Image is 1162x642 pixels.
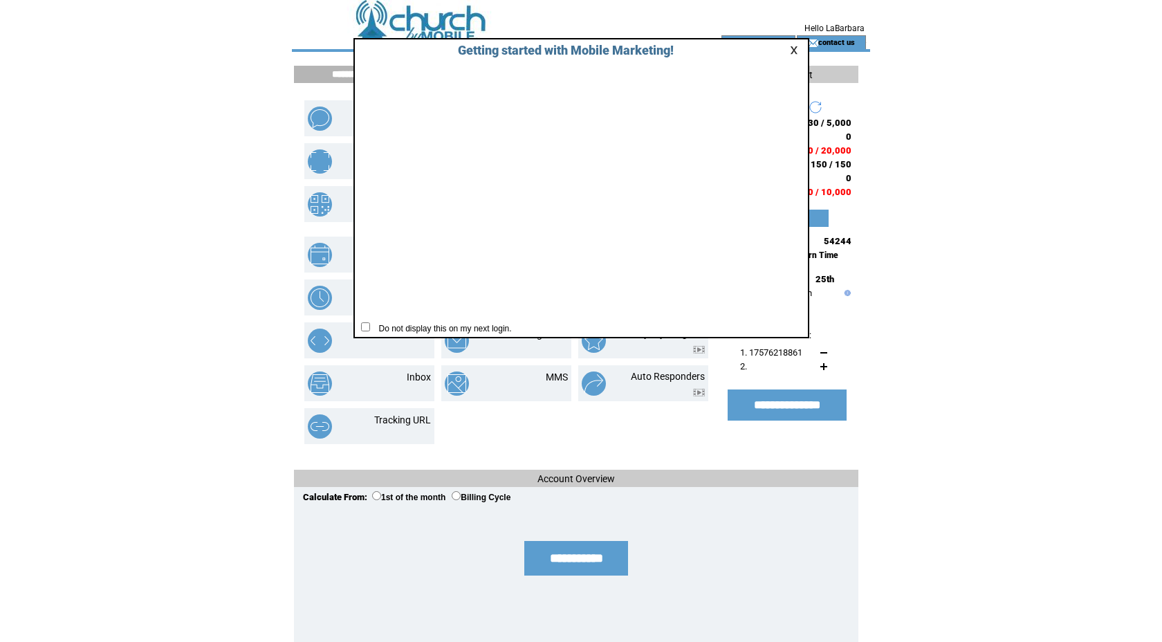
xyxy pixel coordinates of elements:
[815,274,834,284] span: 25th
[693,389,705,396] img: video.png
[743,37,753,48] img: account_icon.gif
[546,372,568,383] a: MMS
[582,329,606,353] img: loyalty-program.png
[740,361,747,372] span: 2.
[308,243,332,267] img: appointments.png
[824,236,851,246] span: 54244
[841,290,851,296] img: help.gif
[308,329,332,353] img: web-forms.png
[452,493,510,502] label: Billing Cycle
[846,131,851,142] span: 0
[372,491,381,500] input: 1st of the month
[445,372,469,396] img: mms.png
[808,37,818,48] img: contact_us_icon.gif
[808,187,851,197] span: 0 / 10,000
[374,414,431,425] a: Tracking URL
[444,43,674,57] span: Getting started with Mobile Marketing!
[582,372,606,396] img: auto-responders.png
[804,24,865,33] span: Hello LaBarbara
[303,492,367,502] span: Calculate From:
[846,173,851,183] span: 0
[308,149,332,174] img: mobile-coupons.png
[407,372,431,383] a: Inbox
[308,286,332,310] img: scheduled-tasks.png
[794,118,851,128] span: 4,930 / 5,000
[372,493,445,502] label: 1st of the month
[308,414,332,439] img: tracking-url.png
[308,192,332,217] img: qr-codes.png
[631,371,705,382] a: Auto Responders
[452,491,461,500] input: Billing Cycle
[445,329,469,353] img: email-integration.png
[693,346,705,354] img: video.png
[372,324,512,333] span: Do not display this on my next login.
[740,347,802,358] span: 1. 17576218861
[808,145,851,156] span: 0 / 20,000
[537,473,615,484] span: Account Overview
[818,37,855,46] a: contact us
[308,372,332,396] img: inbox.png
[308,107,332,131] img: text-blast.png
[811,159,851,169] span: 150 / 150
[788,250,838,260] span: Eastern Time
